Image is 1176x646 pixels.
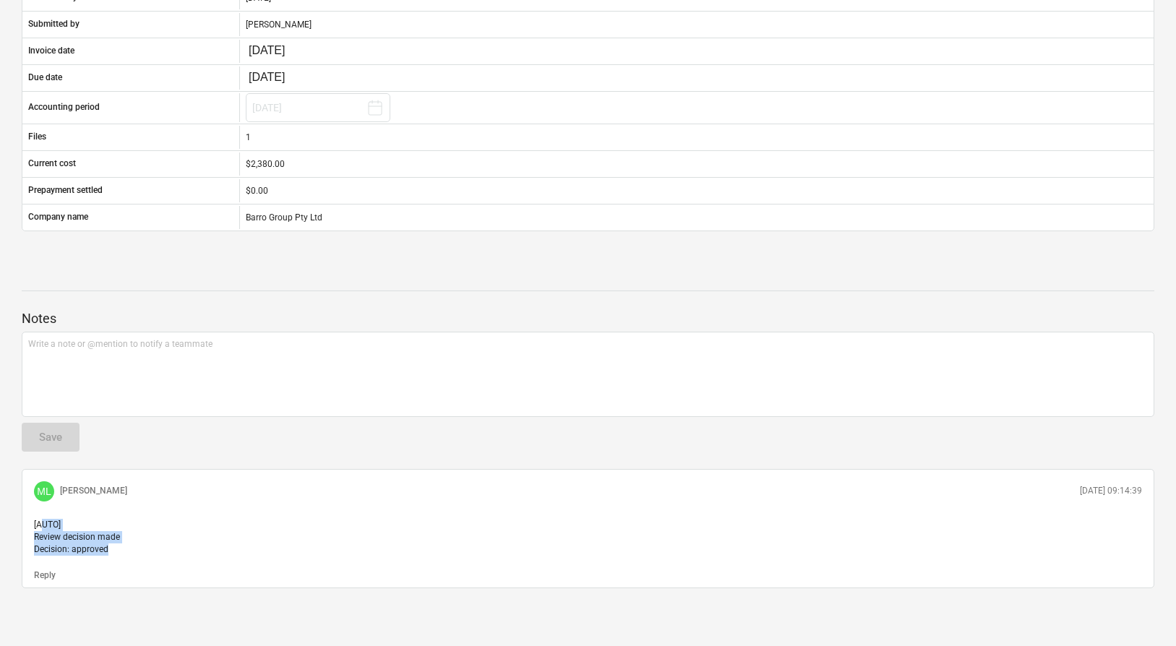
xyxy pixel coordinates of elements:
[246,41,314,61] input: Change
[28,18,80,30] p: Submitted by
[34,569,56,582] button: Reply
[28,184,103,197] p: Prepayment settled
[239,126,1154,149] div: 1
[22,310,1154,327] p: Notes
[34,481,54,501] div: Matt Lebon
[28,45,74,57] p: Invoice date
[28,158,76,170] p: Current cost
[246,93,390,122] button: [DATE]
[28,101,100,113] p: Accounting period
[28,131,46,143] p: Files
[239,13,1154,36] div: [PERSON_NAME]
[28,211,88,223] p: Company name
[60,485,127,497] p: [PERSON_NAME]
[1104,577,1176,646] iframe: Chat Widget
[246,159,1148,169] div: $2,380.00
[37,486,51,497] span: ML
[28,72,62,84] p: Due date
[1080,485,1142,497] p: [DATE] 09:14:39
[34,520,120,554] span: [AUTO] Review decision made Decision: approved
[246,68,314,88] input: Change
[246,186,1148,196] div: $0.00
[239,206,1154,229] div: Barro Group Pty Ltd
